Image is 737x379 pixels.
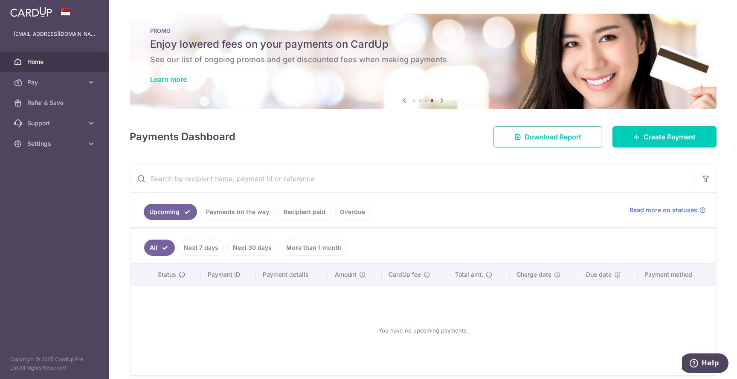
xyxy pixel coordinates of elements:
[630,206,706,214] a: Read more on statuses
[144,240,175,256] a: All
[682,353,728,375] iframe: Opens a widget where you can find more information
[638,263,716,286] th: Payment method
[27,139,84,148] span: Settings
[27,58,84,66] span: Home
[144,204,197,220] a: Upcoming
[130,129,235,145] h4: Payments Dashboard
[14,30,96,38] p: [EMAIL_ADDRESS][DOMAIN_NAME]
[200,204,275,220] a: Payments on the way
[227,240,277,256] a: Next 30 days
[493,126,602,148] a: Download Report
[130,165,696,192] input: Search by recipient name, payment id or reference
[281,240,347,256] a: More than 1 month
[644,132,696,142] span: Create Payment
[525,132,581,142] span: Download Report
[335,270,357,279] span: Amount
[334,204,371,220] a: Overdue
[150,55,696,65] h6: See our list of ongoing promos and get discounted fees when making payments
[150,38,696,51] h5: Enjoy lowered fees on your payments on CardUp
[158,270,176,279] span: Status
[178,240,224,256] a: Next 7 days
[201,263,256,286] th: Payment ID
[630,206,697,214] span: Read more on statuses
[27,78,84,87] span: Pay
[141,293,705,368] div: You have no upcoming payments.
[586,270,612,279] span: Due date
[612,126,717,148] a: Create Payment
[27,98,84,107] span: Refer & Save
[256,263,328,286] th: Payment details
[278,204,331,220] a: Recipient paid
[455,270,483,279] span: Total amt.
[389,270,421,279] span: CardUp fee
[516,270,551,279] span: Charge date
[130,14,717,109] img: Latest Promos banner
[27,119,84,127] span: Support
[150,27,696,34] p: PROMO
[150,75,187,84] a: Learn more
[10,7,52,17] img: CardUp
